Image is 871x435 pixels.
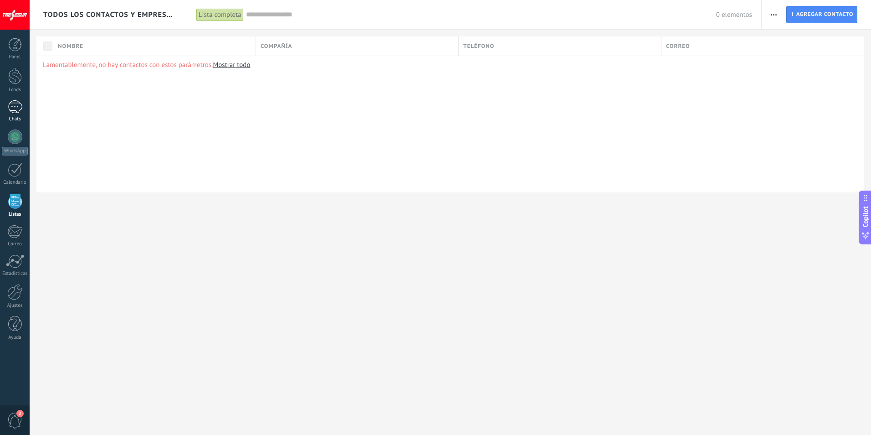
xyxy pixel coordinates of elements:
span: 0 elementos [716,10,752,19]
div: Ajustes [2,303,28,309]
button: Más [767,6,780,23]
span: Copilot [861,207,870,228]
span: Todos los contactos y empresas [43,10,174,19]
div: Lista completa [196,8,244,21]
div: Calendario [2,180,28,186]
div: Estadísticas [2,271,28,277]
p: Lamentablemente, no hay contactos con estos parámetros. [43,61,858,69]
div: Listas [2,212,28,217]
div: Panel [2,54,28,60]
span: Teléfono [463,42,494,51]
div: Correo [2,241,28,247]
a: Agregar contacto [786,6,857,23]
div: Leads [2,87,28,93]
div: Chats [2,116,28,122]
span: 2 [16,410,24,417]
a: Mostrar todo [213,61,250,69]
div: Ayuda [2,335,28,341]
span: Correo [666,42,690,51]
div: WhatsApp [2,147,28,155]
span: Agregar contacto [796,6,853,23]
span: Nombre [58,42,83,51]
span: Compañía [261,42,292,51]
